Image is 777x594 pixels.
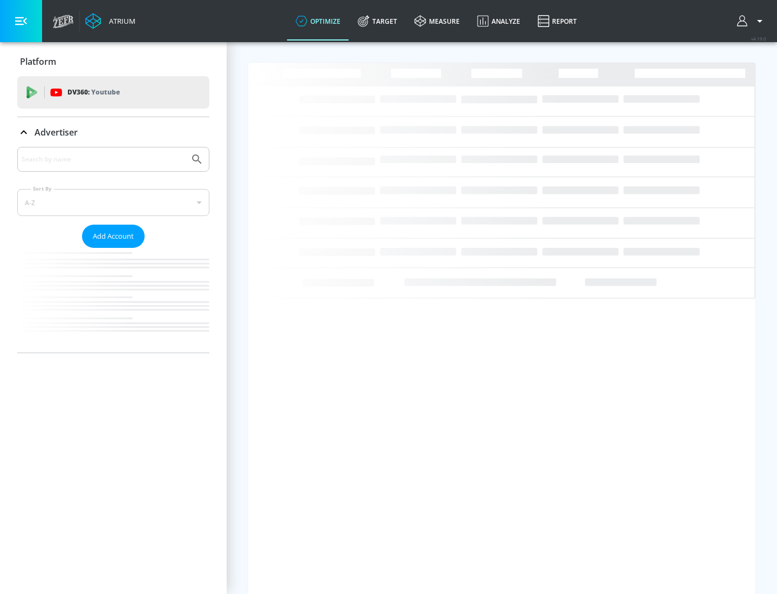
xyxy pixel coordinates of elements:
[93,230,134,242] span: Add Account
[20,56,56,67] p: Platform
[105,16,135,26] div: Atrium
[529,2,585,40] a: Report
[67,86,120,98] p: DV360:
[17,76,209,109] div: DV360: Youtube
[17,189,209,216] div: A-Z
[91,86,120,98] p: Youtube
[85,13,135,29] a: Atrium
[22,152,185,166] input: Search by name
[468,2,529,40] a: Analyze
[287,2,349,40] a: optimize
[35,126,78,138] p: Advertiser
[17,117,209,147] div: Advertiser
[349,2,406,40] a: Target
[31,185,54,192] label: Sort By
[406,2,468,40] a: measure
[751,36,766,42] span: v 4.19.0
[17,46,209,77] div: Platform
[17,248,209,353] nav: list of Advertiser
[82,225,145,248] button: Add Account
[17,147,209,353] div: Advertiser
